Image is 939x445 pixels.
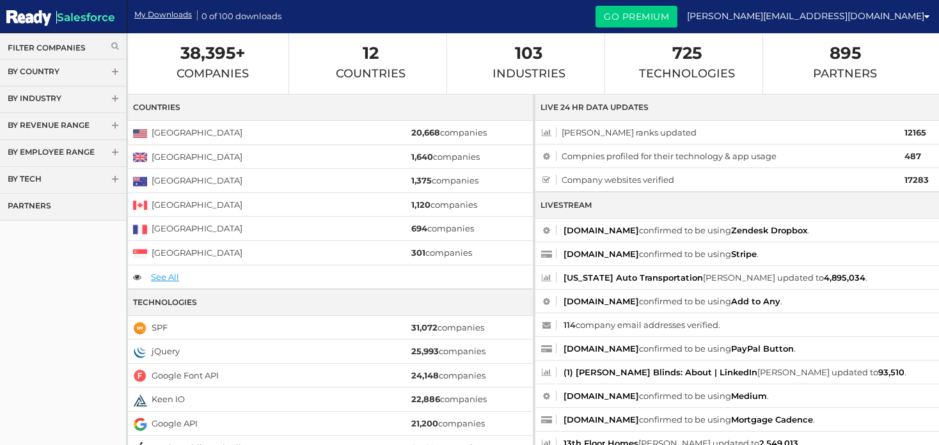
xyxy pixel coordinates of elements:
[535,242,939,266] li: confirmed to be using .
[177,46,249,60] span: 38,395+
[411,199,477,210] a: 1,120companies
[564,343,639,354] a: [DOMAIN_NAME]
[541,172,903,187] span: Company websites verified
[8,42,118,53] a: Filter Companies
[133,150,147,164] img: united-kingdom.png
[133,198,147,212] img: canada.png
[564,225,639,235] a: [DOMAIN_NAME]
[535,408,939,432] li: confirmed to be using .
[133,369,147,383] img: google-font-api.png
[535,337,939,361] li: confirmed to be using .
[152,346,180,356] a: jQuery
[128,289,533,316] div: Technologies
[535,94,939,121] div: Live 24 hr Data Updates
[493,46,565,81] a: 103Industries
[535,290,939,313] li: confirmed to be using .
[535,361,939,384] li: [PERSON_NAME] updated to .
[535,266,939,290] li: [PERSON_NAME] updated to .
[564,391,639,401] a: [DOMAIN_NAME]
[411,175,432,185] strong: 1,375
[152,370,219,380] a: Google Font API
[134,9,192,20] a: My Downloads
[411,346,485,356] a: 25,993companies
[731,249,757,259] a: Stripe
[535,384,939,408] li: confirmed to be using .
[56,11,115,24] span: Salesforce
[564,272,703,283] a: [US_STATE] Auto Transportation
[731,343,794,354] a: PayPal Button
[411,370,439,380] strong: 24,148
[133,247,147,261] img: singapore.png
[535,313,939,337] li: company email addresses verified.
[731,296,780,306] a: Add to Any
[411,127,440,137] strong: 20,668
[411,346,439,356] strong: 25,993
[201,8,281,22] span: 0 of 100 downloads
[411,152,480,162] a: 1,640companies
[133,321,147,335] img: spf.png
[133,127,147,141] img: united-states.png
[133,222,147,237] img: france.png
[596,6,677,27] a: Go Premium
[564,320,576,330] strong: 114
[639,46,735,60] span: 725
[564,414,639,425] a: [DOMAIN_NAME]
[336,46,406,81] a: 12Countries
[411,322,438,332] strong: 31,072
[152,418,198,428] a: Google API
[336,46,406,60] span: 12
[411,322,484,332] a: 31,072companies
[152,127,242,137] a: [GEOGRAPHIC_DATA]
[904,151,921,161] strong: 487
[133,418,147,432] img: google-api.png
[152,199,242,210] a: [GEOGRAPHIC_DATA]
[541,125,903,140] span: [PERSON_NAME] ranks updated
[411,127,487,137] a: 20,668companies
[411,152,433,162] strong: 1,640
[152,247,242,258] a: [GEOGRAPHIC_DATA]
[133,345,147,359] img: jquery.png
[152,394,185,404] a: Keen IO
[731,225,807,235] a: Zendesk Dropbox
[411,418,485,428] a: 21,200companies
[824,272,865,283] a: 4,895,034
[411,247,472,258] a: 301companies
[133,175,147,189] img: australia.png
[731,391,767,401] a: Medium
[151,272,179,282] a: See All
[535,192,939,219] div: Livestream
[564,296,639,306] a: [DOMAIN_NAME]
[687,6,929,26] a: [PERSON_NAME][EMAIL_ADDRESS][DOMAIN_NAME]
[411,247,425,258] strong: 301
[878,367,904,377] a: 93,510
[411,418,438,428] strong: 21,200
[177,46,249,81] a: 38,395+Companies
[564,367,757,377] a: (1) [PERSON_NAME] Blinds: About | LinkedIn
[541,148,903,164] span: Compnies profiled for their technology & app usage
[411,199,430,210] strong: 1,120
[731,414,813,425] a: Mortgage Cadence
[411,394,487,404] a: 22,886companies
[564,249,639,259] a: [DOMAIN_NAME]
[152,175,242,185] a: [GEOGRAPHIC_DATA]
[152,322,168,332] a: SPF
[411,223,427,233] strong: 694
[411,394,440,404] strong: 22,886
[411,370,485,380] a: 24,148companies
[6,8,51,28] img: Salesforce Ready
[152,152,242,162] a: [GEOGRAPHIC_DATA]
[904,175,929,185] strong: 17283
[493,46,565,60] span: 103
[639,46,735,81] a: 725Technologies
[535,219,939,242] li: confirmed to be using .
[411,175,478,185] a: 1,375companies
[411,223,474,233] a: 694companies
[813,46,877,81] a: 895Partners
[128,94,533,121] div: Countries
[813,46,877,60] span: 895
[133,393,147,407] img: keen-io.png
[904,127,926,137] strong: 12165
[152,223,242,233] a: [GEOGRAPHIC_DATA]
